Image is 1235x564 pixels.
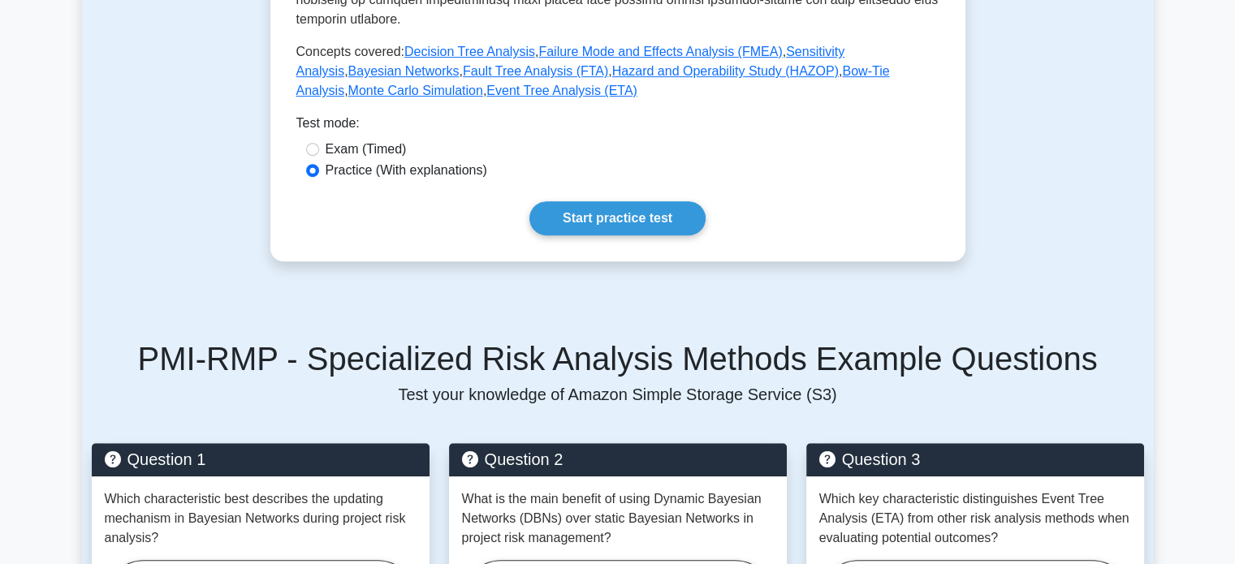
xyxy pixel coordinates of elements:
p: Test your knowledge of Amazon Simple Storage Service (S3) [92,385,1144,404]
a: Fault Tree Analysis (FTA) [463,64,608,78]
div: Test mode: [296,114,939,140]
a: Monte Carlo Simulation [348,84,483,97]
p: Which characteristic best describes the updating mechanism in Bayesian Networks during project ri... [105,489,417,548]
a: Event Tree Analysis (ETA) [486,84,637,97]
a: Bayesian Networks [348,64,460,78]
label: Exam (Timed) [326,140,407,159]
h5: Question 2 [462,450,774,469]
a: Decision Tree Analysis [404,45,535,58]
p: Which key characteristic distinguishes Event Tree Analysis (ETA) from other risk analysis methods... [819,489,1131,548]
a: Hazard and Operability Study (HAZOP) [612,64,839,78]
h5: Question 3 [819,450,1131,469]
h5: PMI-RMP - Specialized Risk Analysis Methods Example Questions [92,339,1144,378]
label: Practice (With explanations) [326,161,487,180]
a: Failure Mode and Effects Analysis (FMEA) [538,45,782,58]
h5: Question 1 [105,450,417,469]
p: Concepts covered: , , , , , , , , [296,42,939,101]
a: Start practice test [529,201,706,235]
p: What is the main benefit of using Dynamic Bayesian Networks (DBNs) over static Bayesian Networks ... [462,489,774,548]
